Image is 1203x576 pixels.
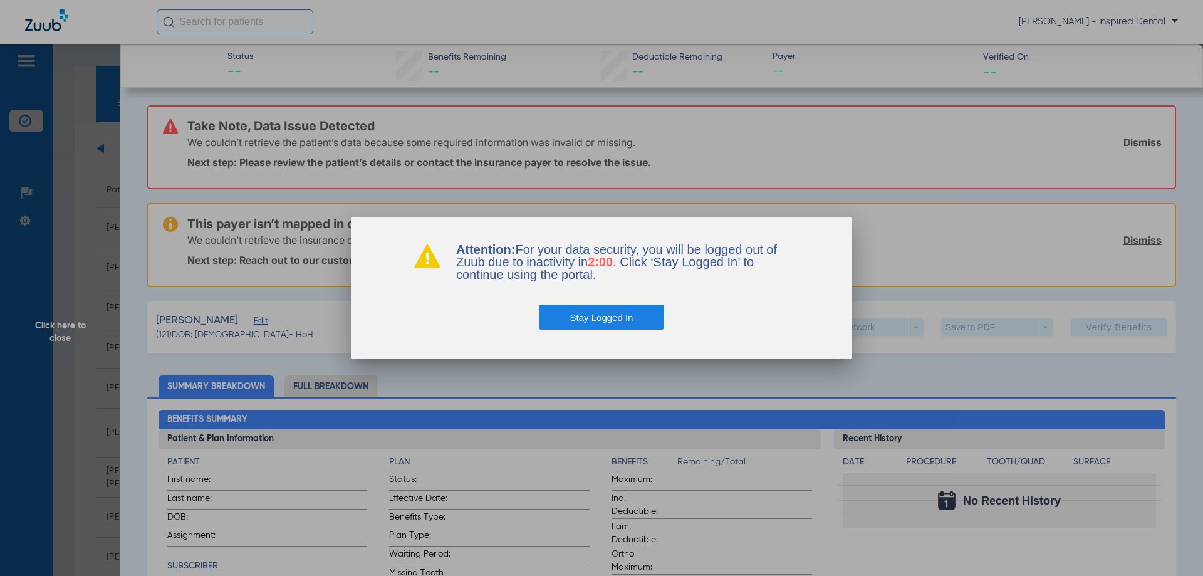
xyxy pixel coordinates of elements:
[414,243,441,268] img: warning
[456,243,789,281] p: For your data security, you will be logged out of Zuub due to inactivity in . Click ‘Stay Logged ...
[588,255,613,269] span: 2:00
[539,305,665,330] button: Stay Logged In
[1140,516,1203,576] iframe: Chat Widget
[456,243,515,256] b: Attention:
